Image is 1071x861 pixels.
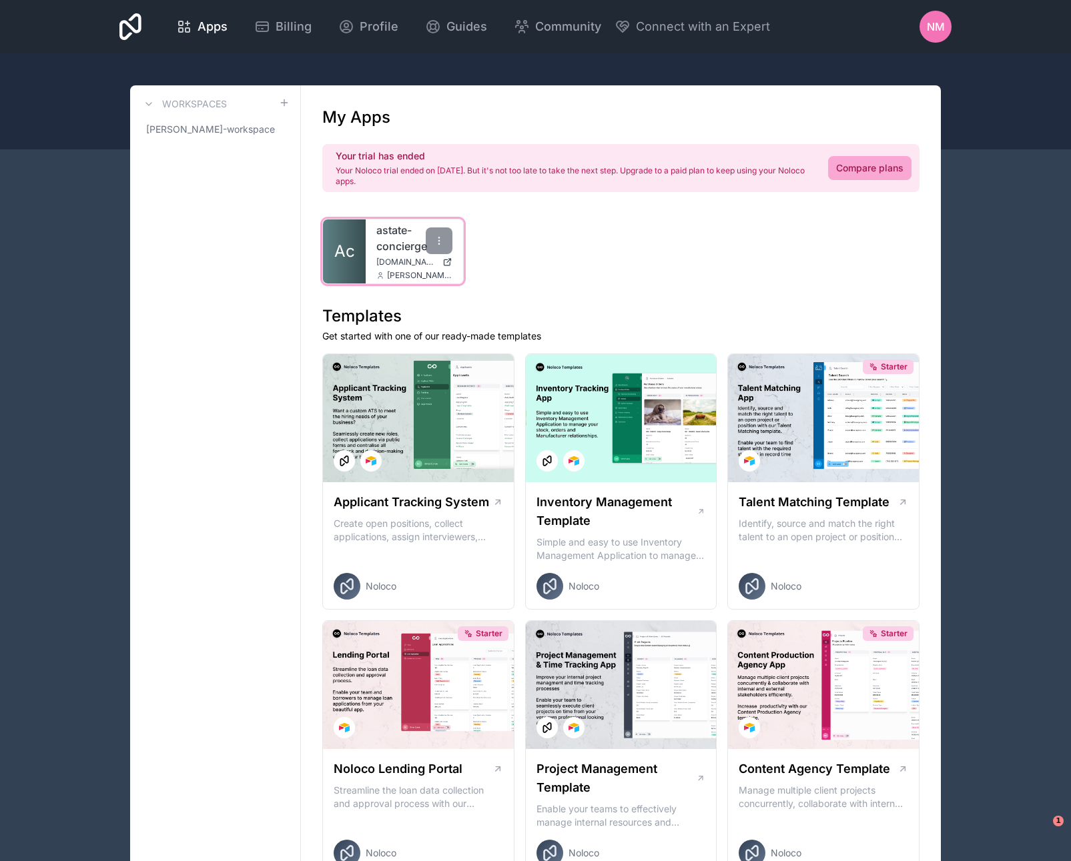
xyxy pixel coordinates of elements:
[366,456,376,466] img: Airtable Logo
[535,17,601,36] span: Community
[476,628,502,639] span: Starter
[328,12,409,41] a: Profile
[334,493,489,512] h1: Applicant Tracking System
[141,117,290,141] a: [PERSON_NAME]-workspace
[198,17,228,36] span: Apps
[165,12,238,41] a: Apps
[339,722,350,733] img: Airtable Logo
[739,493,889,512] h1: Talent Matching Template
[569,456,579,466] img: Airtable Logo
[739,760,890,778] h1: Content Agency Template
[366,846,396,860] span: Noloco
[323,219,366,283] a: Ac
[537,536,706,562] p: Simple and easy to use Inventory Management Application to manage your stock, orders and Manufact...
[744,456,755,466] img: Airtable Logo
[376,257,437,267] span: [DOMAIN_NAME]
[334,784,503,810] p: Streamline the loan data collection and approval process with our Lending Portal template.
[771,580,801,593] span: Noloco
[881,361,908,372] span: Starter
[881,628,908,639] span: Starter
[244,12,322,41] a: Billing
[927,19,945,35] span: NM
[744,722,755,733] img: Airtable Logo
[537,493,697,530] h1: Inventory Management Template
[162,97,227,111] h3: Workspaces
[537,760,696,797] h1: Project Management Template
[503,12,612,41] a: Community
[739,784,908,810] p: Manage multiple client projects concurrently, collaborate with internal and external stakeholders...
[414,12,498,41] a: Guides
[376,222,452,254] a: astate-concierge
[322,329,920,343] p: Get started with one of our ready-made templates
[360,17,398,36] span: Profile
[828,156,912,180] a: Compare plans
[771,846,801,860] span: Noloco
[387,270,452,281] span: [PERSON_NAME][EMAIL_ADDRESS][DOMAIN_NAME]
[636,17,770,36] span: Connect with an Expert
[141,96,227,112] a: Workspaces
[334,760,462,778] h1: Noloco Lending Portal
[446,17,487,36] span: Guides
[334,517,503,544] p: Create open positions, collect applications, assign interviewers, centralise candidate feedback a...
[569,580,599,593] span: Noloco
[1053,816,1064,826] span: 1
[739,517,908,544] p: Identify, source and match the right talent to an open project or position with our Talent Matchi...
[336,165,812,187] p: Your Noloco trial ended on [DATE]. But it's not too late to take the next step. Upgrade to a paid...
[569,722,579,733] img: Airtable Logo
[615,17,770,36] button: Connect with an Expert
[336,149,812,163] h2: Your trial has ended
[537,802,706,829] p: Enable your teams to effectively manage internal resources and execute client projects on time.
[322,107,390,128] h1: My Apps
[322,305,920,327] h1: Templates
[276,17,312,36] span: Billing
[376,257,452,267] a: [DOMAIN_NAME]
[334,241,355,262] span: Ac
[1026,816,1058,848] iframe: Intercom live chat
[366,580,396,593] span: Noloco
[569,846,599,860] span: Noloco
[146,123,275,136] span: [PERSON_NAME]-workspace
